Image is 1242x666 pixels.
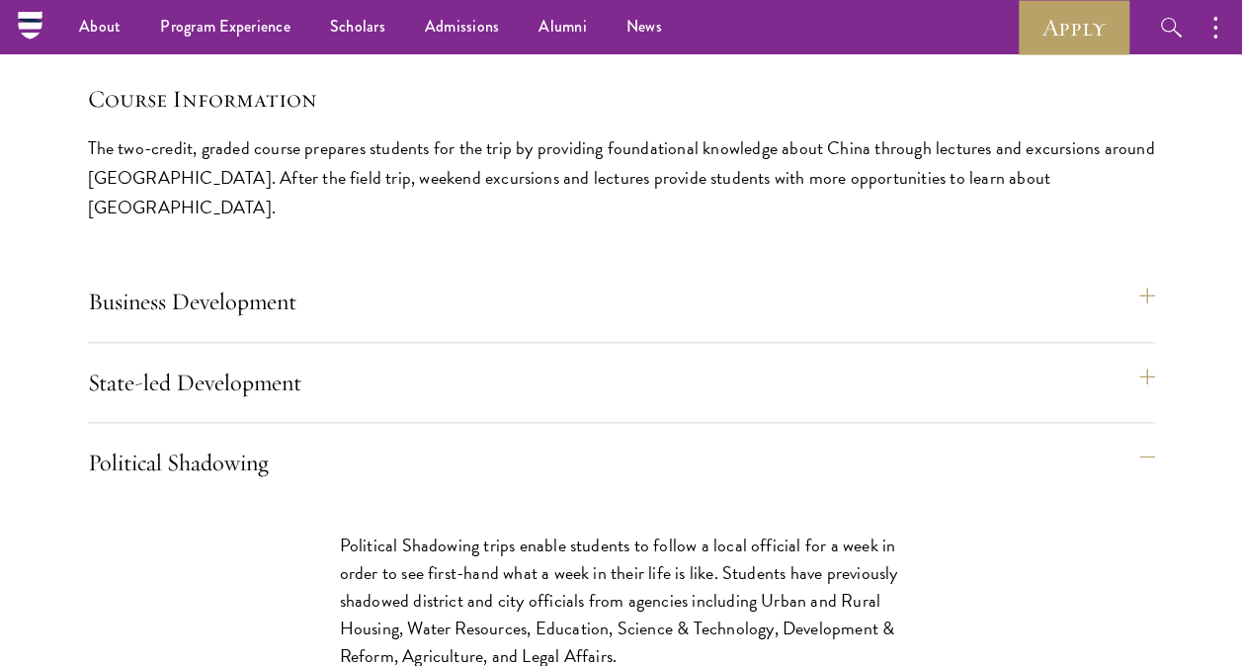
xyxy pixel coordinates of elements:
button: Political Shadowing [88,439,1155,486]
button: State-led Development [88,359,1155,406]
button: Business Development [88,278,1155,325]
h5: Course Information [88,82,1155,116]
p: The two-credit, graded course prepares students for the trip by providing foundational knowledge ... [88,133,1155,222]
